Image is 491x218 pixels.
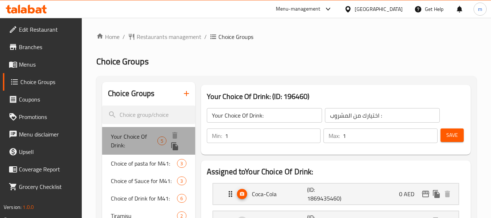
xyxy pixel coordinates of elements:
span: Restaurants management [137,32,201,41]
a: Branches [3,38,82,56]
a: Menu disclaimer [3,126,82,143]
p: Max: [329,131,340,140]
span: Choice of Drink for M41: [111,194,177,203]
span: Version: [4,202,21,212]
button: duplicate [169,141,180,152]
button: delete [442,189,453,199]
div: Choice of pasta for M41:3 [102,155,195,172]
nav: breadcrumb [96,32,476,41]
span: 6 [177,195,186,202]
a: Upsell [3,143,82,160]
a: Grocery Checklist [3,178,82,195]
p: Min: [212,131,222,140]
h3: Your Choice Of Drink: (ID: 196460) [207,91,465,102]
h2: Assigned to Your Choice Of Drink: [207,166,465,177]
li: / [204,32,207,41]
button: duplicate [431,189,442,199]
span: Choice Groups [218,32,253,41]
span: 1.0.0 [23,202,34,212]
div: Menu-management [276,5,321,13]
div: Expand [213,183,459,205]
span: Choice of Sauce for M41: [111,177,177,185]
span: Save [446,131,458,140]
span: Choice Groups [96,53,149,70]
p: Coca-Cola [252,190,307,198]
div: Choices [157,136,166,145]
span: m [478,5,482,13]
div: Choices [177,194,186,203]
div: Choice of Drink for M41:6 [102,190,195,207]
div: Choice of Sauce for M41:3 [102,172,195,190]
span: Coverage Report [19,165,76,174]
span: Edit Restaurant [19,25,76,34]
button: edit [420,189,431,199]
li: Expand [207,180,465,208]
span: 3 [177,178,186,185]
a: Promotions [3,108,82,126]
div: [GEOGRAPHIC_DATA] [355,5,403,13]
span: 5 [158,138,166,144]
span: Your Choice Of Drink: [111,132,157,150]
span: 3 [177,160,186,167]
span: Choice of pasta for M41: [111,159,177,168]
span: Promotions [19,112,76,121]
span: Menu disclaimer [19,130,76,139]
input: search [102,106,195,124]
a: Edit Restaurant [3,21,82,38]
a: Home [96,32,120,41]
button: Save [440,128,464,142]
span: Choice Groups [20,78,76,86]
a: Coverage Report [3,160,82,178]
div: Choices [177,177,186,185]
span: Grocery Checklist [19,182,76,191]
button: delete [169,130,180,141]
h2: Choice Groups [108,88,154,99]
div: Choices [177,159,186,168]
p: 0 AED [399,190,420,198]
div: Your Choice Of Drink:5deleteduplicate [102,127,195,155]
span: Upsell [19,147,76,156]
p: (ID: 1869435460) [307,185,344,203]
a: Restaurants management [128,32,201,41]
a: Menus [3,56,82,73]
span: Menus [19,60,76,69]
span: Coupons [19,95,76,104]
a: Coupons [3,91,82,108]
span: Branches [19,43,76,51]
a: Choice Groups [3,73,82,91]
li: / [122,32,125,41]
